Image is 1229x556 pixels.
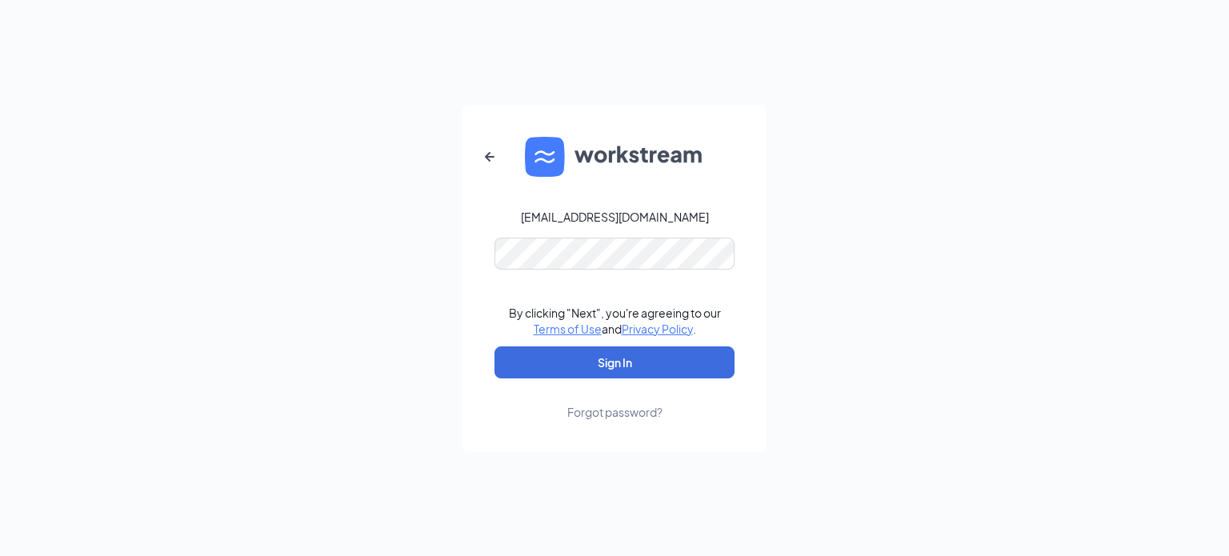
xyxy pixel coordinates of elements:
div: Forgot password? [567,404,663,420]
a: Privacy Policy [622,322,693,336]
div: By clicking "Next", you're agreeing to our and . [509,305,721,337]
button: ArrowLeftNew [470,138,509,176]
a: Terms of Use [534,322,602,336]
a: Forgot password? [567,378,663,420]
svg: ArrowLeftNew [480,147,499,166]
button: Sign In [494,346,735,378]
div: [EMAIL_ADDRESS][DOMAIN_NAME] [521,209,709,225]
img: WS logo and Workstream text [525,137,704,177]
